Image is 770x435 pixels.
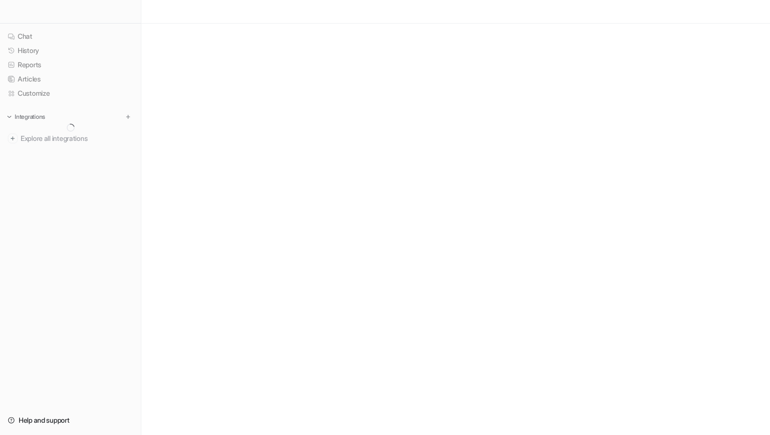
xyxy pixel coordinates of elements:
[4,86,137,100] a: Customize
[4,72,137,86] a: Articles
[4,132,137,145] a: Explore all integrations
[4,29,137,43] a: Chat
[4,413,137,427] a: Help and support
[4,44,137,57] a: History
[8,134,18,143] img: explore all integrations
[21,131,133,146] span: Explore all integrations
[4,58,137,72] a: Reports
[15,113,45,121] p: Integrations
[4,112,48,122] button: Integrations
[125,113,132,120] img: menu_add.svg
[6,113,13,120] img: expand menu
